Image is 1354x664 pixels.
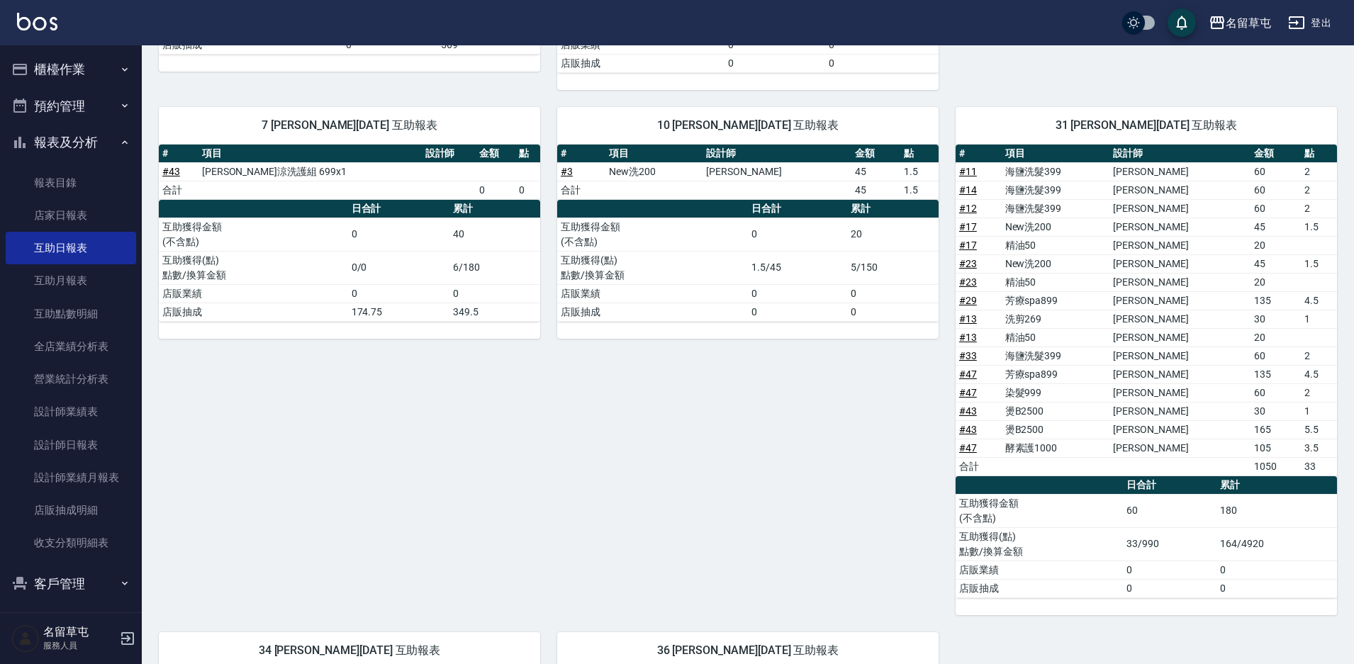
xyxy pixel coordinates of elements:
[159,145,540,200] table: a dense table
[959,295,977,306] a: #29
[557,145,606,163] th: #
[847,251,939,284] td: 5/150
[959,276,977,288] a: #23
[605,145,703,163] th: 項目
[1216,527,1337,561] td: 164/4920
[43,625,116,639] h5: 名留草屯
[1002,199,1110,218] td: 海鹽洗髮399
[959,368,977,380] a: #47
[557,303,748,321] td: 店販抽成
[1251,365,1301,383] td: 135
[6,494,136,527] a: 店販抽成明細
[1109,365,1250,383] td: [PERSON_NAME]
[6,429,136,461] a: 設計師日報表
[1301,291,1337,310] td: 4.5
[959,424,977,435] a: #43
[1123,527,1216,561] td: 33/990
[956,561,1123,579] td: 店販業績
[515,181,540,199] td: 0
[1109,439,1250,457] td: [PERSON_NAME]
[1216,494,1337,527] td: 180
[557,218,748,251] td: 互助獲得金額 (不含點)
[1109,310,1250,328] td: [PERSON_NAME]
[1002,145,1110,163] th: 項目
[847,284,939,303] td: 0
[1216,561,1337,579] td: 0
[159,200,540,322] table: a dense table
[6,395,136,428] a: 設計師業績表
[1251,328,1301,347] td: 20
[449,284,540,303] td: 0
[159,251,348,284] td: 互助獲得(點) 點數/換算金額
[476,145,515,163] th: 金額
[1109,420,1250,439] td: [PERSON_NAME]
[1282,10,1337,36] button: 登出
[1251,181,1301,199] td: 60
[956,145,1002,163] th: #
[959,258,977,269] a: #23
[159,145,198,163] th: #
[1251,383,1301,402] td: 60
[1123,494,1216,527] td: 60
[1109,145,1250,163] th: 設計師
[557,54,724,72] td: 店販抽成
[449,200,540,218] th: 累計
[176,118,523,133] span: 7 [PERSON_NAME][DATE] 互助報表
[515,145,540,163] th: 點
[1251,199,1301,218] td: 60
[1251,162,1301,181] td: 60
[956,494,1123,527] td: 互助獲得金額 (不含點)
[959,166,977,177] a: #11
[847,303,939,321] td: 0
[1168,9,1196,37] button: save
[1301,162,1337,181] td: 2
[956,145,1337,476] table: a dense table
[348,251,450,284] td: 0/0
[1301,145,1337,163] th: 點
[6,124,136,161] button: 報表及分析
[159,284,348,303] td: 店販業績
[748,303,847,321] td: 0
[6,330,136,363] a: 全店業績分析表
[1109,273,1250,291] td: [PERSON_NAME]
[1002,402,1110,420] td: 燙B2500
[6,264,136,297] a: 互助月報表
[1251,254,1301,273] td: 45
[748,218,847,251] td: 0
[6,363,136,395] a: 營業統計分析表
[6,461,136,494] a: 設計師業績月報表
[1251,145,1301,163] th: 金額
[17,13,57,30] img: Logo
[956,476,1337,598] table: a dense table
[557,284,748,303] td: 店販業績
[1123,561,1216,579] td: 0
[1002,236,1110,254] td: 精油50
[1109,254,1250,273] td: [PERSON_NAME]
[1002,347,1110,365] td: 海鹽洗髮399
[1301,347,1337,365] td: 2
[851,145,900,163] th: 金額
[159,218,348,251] td: 互助獲得金額 (不含點)
[1109,181,1250,199] td: [PERSON_NAME]
[1251,236,1301,254] td: 20
[1002,273,1110,291] td: 精油50
[1002,181,1110,199] td: 海鹽洗髮399
[1301,457,1337,476] td: 33
[851,162,900,181] td: 45
[1002,310,1110,328] td: 洗剪269
[1301,254,1337,273] td: 1.5
[1109,291,1250,310] td: [PERSON_NAME]
[557,181,606,199] td: 合計
[703,145,851,163] th: 設計師
[1251,457,1301,476] td: 1050
[1226,14,1271,32] div: 名留草屯
[1301,420,1337,439] td: 5.5
[1301,383,1337,402] td: 2
[557,251,748,284] td: 互助獲得(點) 點數/換算金額
[956,527,1123,561] td: 互助獲得(點) 點數/換算金額
[1251,291,1301,310] td: 135
[6,527,136,559] a: 收支分類明細表
[959,240,977,251] a: #17
[1301,365,1337,383] td: 4.5
[1002,291,1110,310] td: 芳療spa899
